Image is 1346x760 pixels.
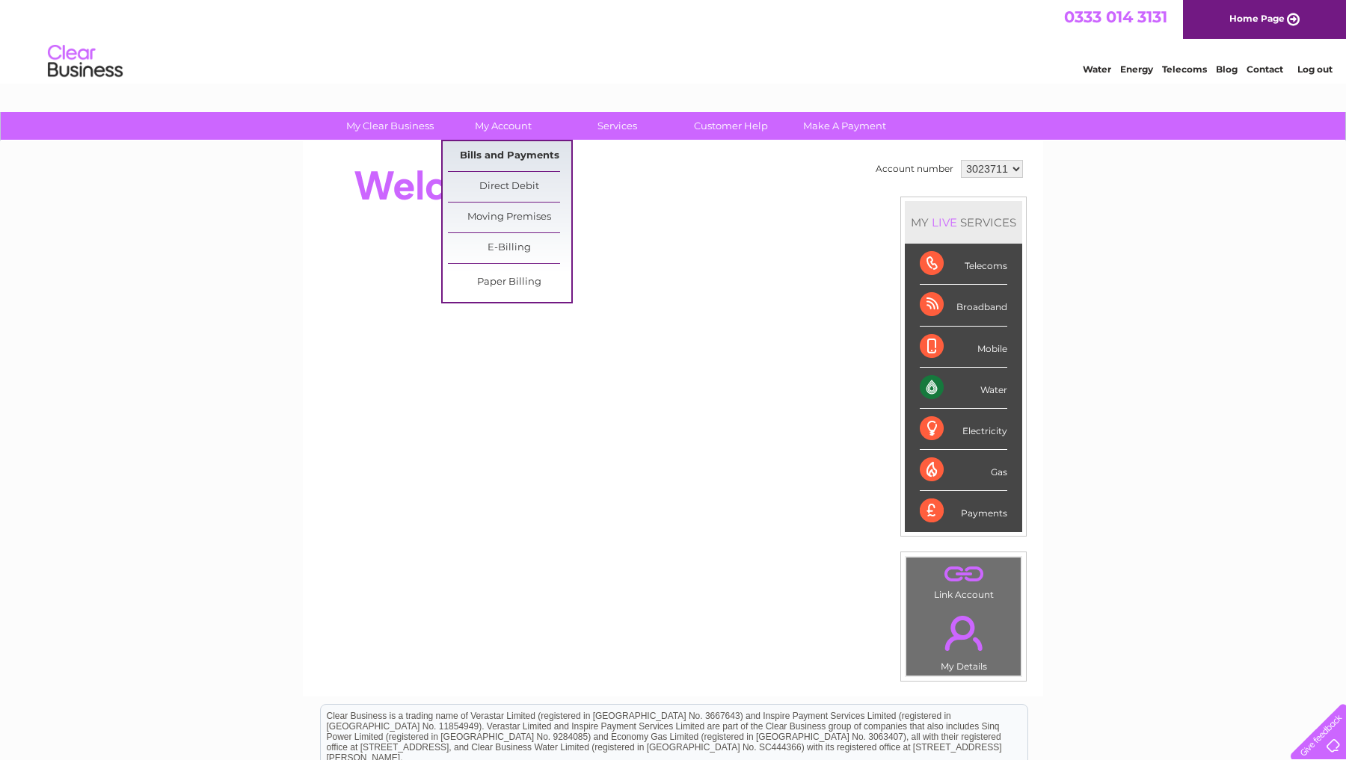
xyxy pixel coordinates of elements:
[1216,64,1238,75] a: Blog
[920,450,1007,491] div: Gas
[906,557,1021,604] td: Link Account
[47,39,123,84] img: logo.png
[669,112,793,140] a: Customer Help
[448,203,571,232] a: Moving Premises
[905,201,1022,244] div: MY SERVICES
[920,244,1007,285] div: Telecoms
[321,8,1027,72] div: Clear Business is a trading name of Verastar Limited (registered in [GEOGRAPHIC_DATA] No. 3667643...
[920,368,1007,409] div: Water
[906,603,1021,676] td: My Details
[872,156,957,182] td: Account number
[448,172,571,202] a: Direct Debit
[1064,7,1167,26] a: 0333 014 3131
[442,112,565,140] a: My Account
[1162,64,1207,75] a: Telecoms
[910,561,1017,587] a: .
[556,112,679,140] a: Services
[920,409,1007,450] div: Electricity
[929,215,960,229] div: LIVE
[448,233,571,263] a: E-Billing
[1083,64,1111,75] a: Water
[328,112,452,140] a: My Clear Business
[910,607,1017,659] a: .
[1120,64,1153,75] a: Energy
[1247,64,1283,75] a: Contact
[1297,64,1333,75] a: Log out
[783,112,906,140] a: Make A Payment
[920,285,1007,326] div: Broadband
[920,327,1007,368] div: Mobile
[920,491,1007,531] div: Payments
[448,268,571,297] a: Paper Billing
[448,141,571,171] a: Bills and Payments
